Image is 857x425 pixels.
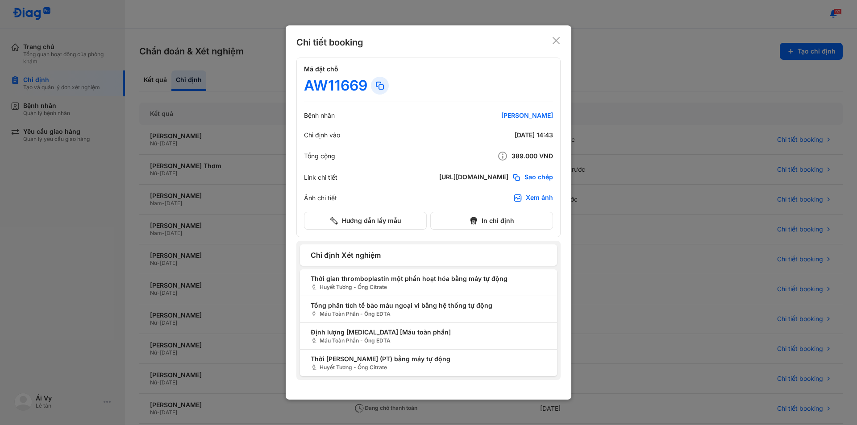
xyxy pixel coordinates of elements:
div: [URL][DOMAIN_NAME] [439,173,508,182]
div: Xem ảnh [526,194,553,202]
div: Tổng cộng [304,152,335,160]
div: Ảnh chi tiết [304,194,337,202]
button: Hướng dẫn lấy mẫu [304,212,427,230]
span: Định lượng [MEDICAL_DATA] [Máu toàn phần] [311,327,546,337]
div: Chi tiết booking [296,36,363,49]
span: Máu Toàn Phần - Ống EDTA [311,310,546,318]
span: Chỉ định Xét nghiệm [311,250,546,260]
div: Chỉ định vào [304,131,340,139]
div: [PERSON_NAME] [446,111,553,120]
div: [DATE] 14:43 [446,131,553,139]
div: Link chi tiết [304,173,337,182]
span: Huyết Tương - Ống Citrate [311,363,546,371]
h4: Mã đặt chỗ [304,65,553,73]
span: Sao chép [524,173,553,182]
span: Thời gian thromboplastin một phần hoạt hóa bằng máy tự động [311,274,546,283]
span: Tổng phân tích tế bào máu ngoại vi bằng hệ thống tự động [311,301,546,310]
span: Huyết Tương - Ống Citrate [311,283,546,291]
div: 389.000 VND [446,151,553,161]
button: In chỉ định [430,212,553,230]
div: Bệnh nhân [304,111,335,120]
div: AW11669 [304,77,367,95]
span: Thời [PERSON_NAME] (PT) bằng máy tự động [311,354,546,363]
span: Máu Toàn Phần - Ống EDTA [311,337,546,345]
